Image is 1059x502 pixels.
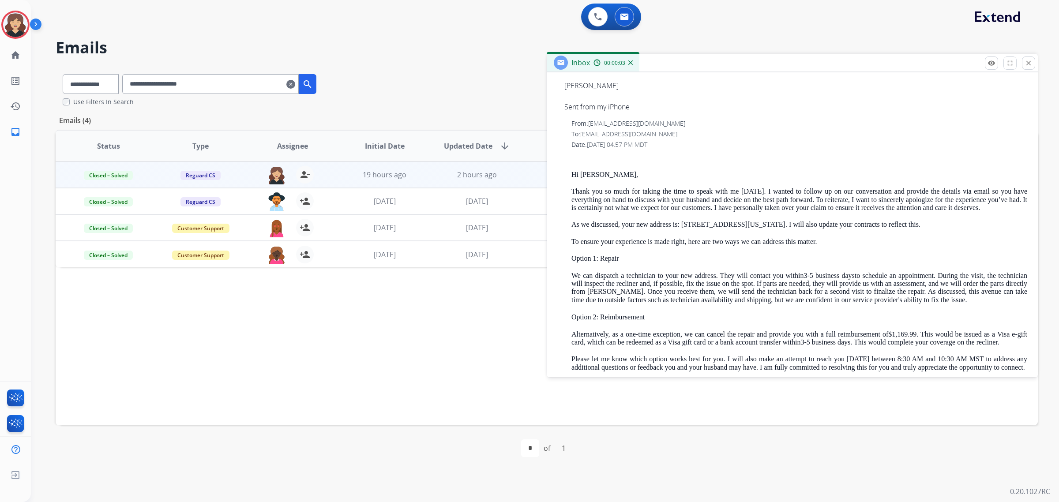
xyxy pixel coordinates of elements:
img: agent-avatar [268,219,285,237]
mat-icon: clear [286,79,295,90]
p: Alternatively, as a one-time exception, we can cancel the repair and provide you with a full reim... [571,330,1027,347]
mat-icon: fullscreen [1006,59,1014,67]
mat-icon: arrow_downward [499,141,510,151]
mat-icon: history [10,101,21,112]
div: of [544,443,550,453]
img: agent-avatar [268,192,285,211]
mat-icon: home [10,50,21,60]
label: Use Filters In Search [73,97,134,106]
mat-icon: person_add [300,222,310,233]
span: [DATE] [374,223,396,232]
img: agent-avatar [268,246,285,264]
span: Initial Date [365,141,405,151]
mat-icon: person_remove [300,169,310,180]
mat-icon: inbox [10,127,21,137]
div: Date: [571,140,1027,149]
p: Emails (4) [56,115,94,126]
div: 1 [555,439,573,457]
span: Type [192,141,209,151]
mat-icon: remove_red_eye [988,59,995,67]
span: Status [97,141,120,151]
div: From: [571,119,1027,128]
strong: 3-5 business days [804,272,854,279]
p: Hi [PERSON_NAME], [571,171,1027,179]
mat-icon: close [1025,59,1033,67]
img: avatar [3,12,28,37]
strong: Option 1: Repair [571,255,619,262]
span: Updated Date [444,141,492,151]
span: [EMAIL_ADDRESS][DOMAIN_NAME] [580,130,677,138]
span: Closed – Solved [84,251,133,260]
p: 0.20.1027RC [1010,486,1050,497]
span: Closed – Solved [84,197,133,206]
div: To: [571,130,1027,139]
span: [DATE] [466,250,488,259]
span: [DATE] [374,250,396,259]
h2: Emails [56,39,1038,56]
strong: $1,169.99 [888,330,916,338]
img: agent-avatar [268,166,285,184]
span: 19 hours ago [363,170,406,180]
span: Customer Support [172,224,229,233]
mat-icon: list_alt [10,75,21,86]
span: [EMAIL_ADDRESS][DOMAIN_NAME] [588,119,685,127]
p: As we discussed, your new address is: [STREET_ADDRESS][US_STATE]. I will also update your contrac... [571,221,1027,229]
span: Customer Support [172,251,229,260]
p: We can dispatch a technician to your new address. They will contact you within to schedule an app... [571,272,1027,304]
span: [DATE] [466,223,488,232]
p: Thank you so much for taking the time to speak with me [DATE]. I wanted to follow up on our conve... [571,187,1027,212]
span: Reguard CS [180,197,221,206]
mat-icon: person_add [300,249,310,260]
span: Closed – Solved [84,224,133,233]
p: To ensure your experience is made right, here are two ways we can address this matter. [571,238,1027,246]
span: 2 hours ago [457,170,497,180]
div: [PERSON_NAME] [564,80,1027,91]
div: Sent from my iPhone [564,101,1027,112]
span: Assignee [277,141,308,151]
p: Please let me know which option works best for you. I will also make an attempt to reach you [DAT... [571,355,1027,371]
strong: 3-5 business days [800,338,850,346]
span: Reguard CS [180,171,221,180]
span: Inbox [571,58,590,67]
span: [DATE] [466,196,488,206]
mat-icon: search [302,79,313,90]
span: [DATE] [374,196,396,206]
span: [DATE] 04:57 PM MDT [587,140,647,149]
mat-icon: person_add [300,196,310,206]
span: 00:00:03 [604,60,625,67]
strong: Option 2: Reimbursement [571,313,645,321]
span: Closed – Solved [84,171,133,180]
